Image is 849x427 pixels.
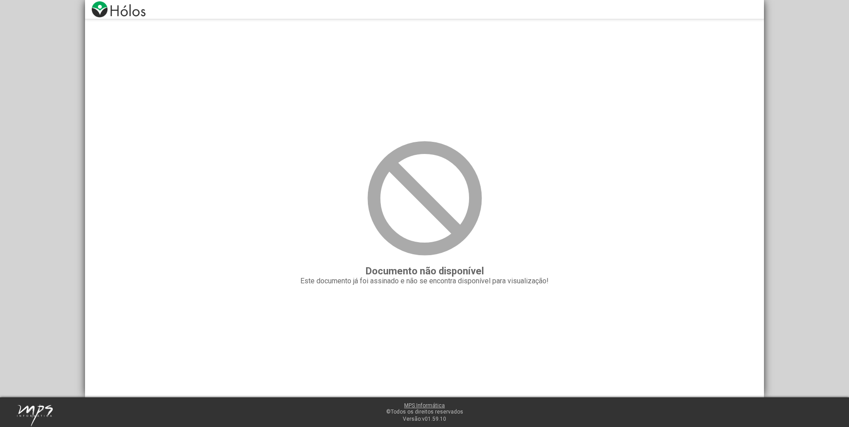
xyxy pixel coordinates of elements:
img: logo-holos.png [92,1,145,17]
span: Versão:v01.59.10 [403,416,446,422]
a: MPS Informática [404,402,445,409]
img: mps-image-cropped.png [17,404,53,427]
span: Este documento já foi assinado e não se encontra disponível para visualização! [300,277,549,285]
span: Documento não disponível [366,265,484,277]
span: ©Todos os direitos reservados [386,409,463,415]
img: i-block.svg [358,131,492,265]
